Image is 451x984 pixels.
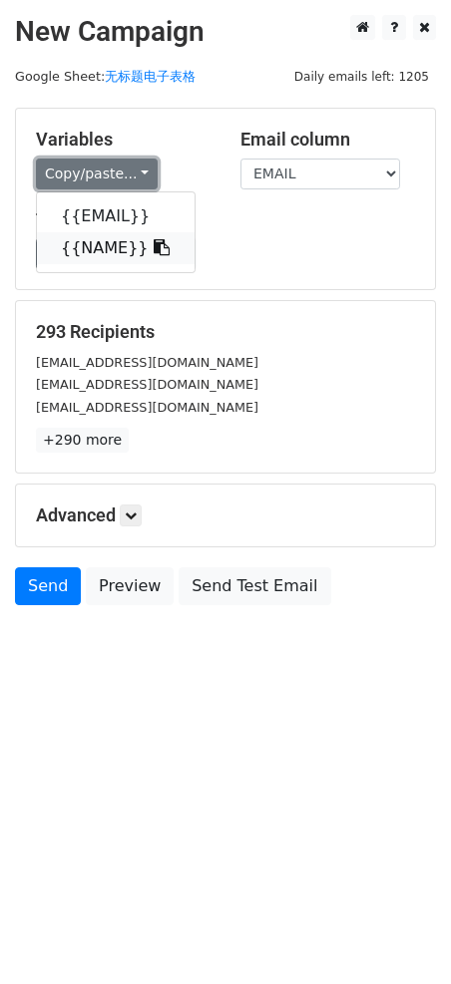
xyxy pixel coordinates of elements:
a: Send [15,567,81,605]
h5: 293 Recipients [36,321,415,343]
h2: New Campaign [15,15,436,49]
small: [EMAIL_ADDRESS][DOMAIN_NAME] [36,377,258,392]
span: Daily emails left: 1205 [287,66,436,88]
a: Send Test Email [179,567,330,605]
a: 无标题电子表格 [105,69,196,84]
h5: Advanced [36,504,415,526]
a: {{NAME}} [37,232,195,264]
small: [EMAIL_ADDRESS][DOMAIN_NAME] [36,355,258,370]
a: Preview [86,567,174,605]
small: [EMAIL_ADDRESS][DOMAIN_NAME] [36,400,258,415]
a: Daily emails left: 1205 [287,69,436,84]
iframe: Chat Widget [351,888,451,984]
a: +290 more [36,428,129,453]
small: Google Sheet: [15,69,196,84]
a: {{EMAIL}} [37,200,195,232]
h5: Email column [240,129,415,151]
h5: Variables [36,129,211,151]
